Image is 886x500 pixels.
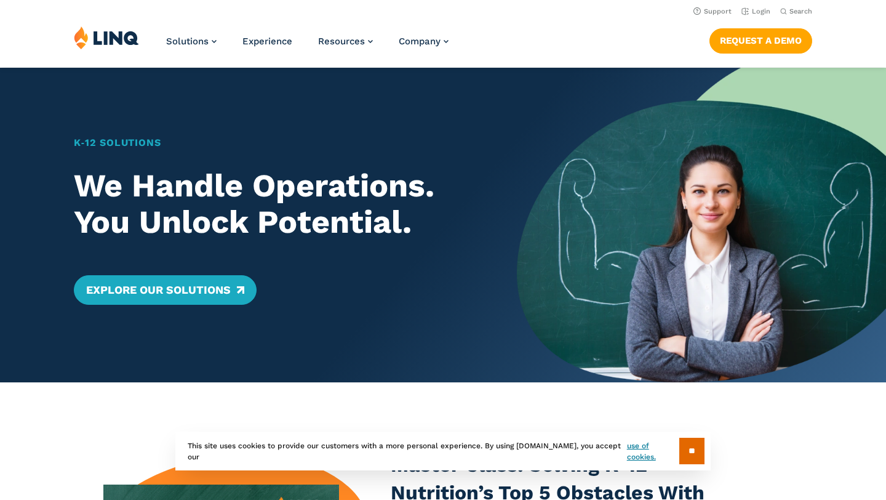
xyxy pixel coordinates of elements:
[399,36,449,47] a: Company
[318,36,365,47] span: Resources
[693,7,732,15] a: Support
[517,68,886,382] img: Home Banner
[318,36,373,47] a: Resources
[166,26,449,67] nav: Primary Navigation
[74,26,139,49] img: LINQ | K‑12 Software
[627,440,679,462] a: use of cookies.
[789,7,812,15] span: Search
[741,7,770,15] a: Login
[74,135,481,150] h1: K‑12 Solutions
[780,7,812,16] button: Open Search Bar
[709,28,812,53] a: Request a Demo
[166,36,217,47] a: Solutions
[74,167,481,241] h2: We Handle Operations. You Unlock Potential.
[242,36,292,47] a: Experience
[175,432,711,470] div: This site uses cookies to provide our customers with a more personal experience. By using [DOMAIN...
[709,26,812,53] nav: Button Navigation
[74,275,257,305] a: Explore Our Solutions
[166,36,209,47] span: Solutions
[399,36,441,47] span: Company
